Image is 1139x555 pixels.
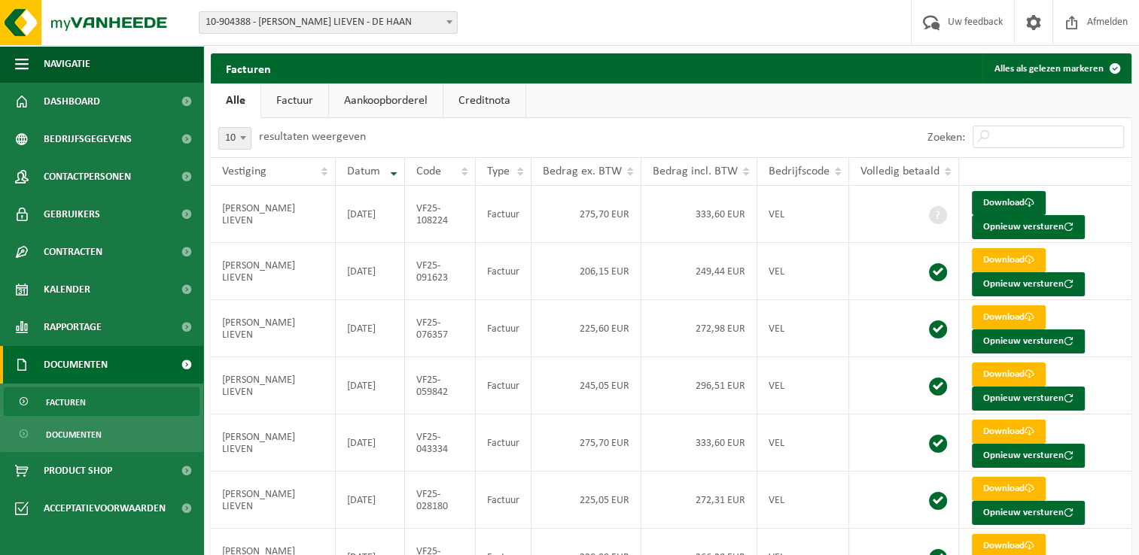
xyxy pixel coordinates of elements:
button: Opnieuw versturen [972,387,1085,411]
td: Factuur [476,414,531,472]
td: 333,60 EUR [641,186,757,243]
span: Navigatie [44,45,90,83]
span: 10 [219,128,251,149]
td: 249,44 EUR [641,243,757,300]
button: Opnieuw versturen [972,501,1085,525]
span: Documenten [44,346,108,384]
span: Facturen [46,388,86,417]
td: Factuur [476,186,531,243]
td: VEL [757,186,849,243]
span: Bedrag incl. BTW [653,165,738,177]
span: Dashboard [44,83,100,120]
span: Type [487,165,510,177]
h2: Facturen [211,53,286,83]
span: Acceptatievoorwaarden [44,490,166,527]
td: 275,70 EUR [531,186,641,243]
a: Download [972,420,1046,444]
button: Alles als gelezen markeren [982,53,1130,83]
span: Vestiging [222,165,266,177]
a: Download [972,362,1046,387]
td: [DATE] [336,186,405,243]
span: 10-904388 - CASANOVA - ELEWAUT LIEVEN - DE HAAN [199,11,458,34]
td: VF25-076357 [405,300,476,357]
td: Factuur [476,357,531,414]
span: 10-904388 - CASANOVA - ELEWAUT LIEVEN - DE HAAN [199,12,457,33]
span: Bedrijfsgegevens [44,120,132,158]
td: VF25-043334 [405,414,476,472]
span: 10 [218,127,251,150]
button: Opnieuw versturen [972,329,1085,353]
span: Bedrijfscode [769,165,830,177]
span: Contactpersonen [44,158,131,196]
td: [PERSON_NAME] LIEVEN [211,300,336,357]
td: [DATE] [336,472,405,529]
td: [PERSON_NAME] LIEVEN [211,243,336,300]
a: Aankoopborderel [329,83,443,118]
td: 333,60 EUR [641,414,757,472]
td: [DATE] [336,300,405,357]
td: [DATE] [336,243,405,300]
span: Contracten [44,233,102,271]
span: Product Shop [44,452,112,490]
td: [PERSON_NAME] LIEVEN [211,186,336,243]
td: VF25-059842 [405,357,476,414]
td: Factuur [476,300,531,357]
span: Documenten [46,420,102,449]
td: VF25-108224 [405,186,476,243]
td: VEL [757,243,849,300]
td: 275,70 EUR [531,414,641,472]
td: 272,31 EUR [641,472,757,529]
a: Documenten [4,420,199,448]
button: Opnieuw versturen [972,444,1085,468]
a: Creditnota [443,83,525,118]
td: Factuur [476,243,531,300]
td: VF25-028180 [405,472,476,529]
a: Download [972,477,1046,501]
span: Volledig betaald [860,165,940,177]
a: Alle [211,83,260,118]
a: Factuur [261,83,328,118]
span: Kalender [44,271,90,308]
td: VEL [757,300,849,357]
td: 296,51 EUR [641,357,757,414]
td: 225,60 EUR [531,300,641,357]
td: [DATE] [336,357,405,414]
span: Code [416,165,441,177]
span: Bedrag ex. BTW [543,165,622,177]
span: Datum [347,165,380,177]
a: Facturen [4,387,199,416]
a: Download [972,191,1046,215]
span: Gebruikers [44,196,100,233]
td: VEL [757,357,849,414]
td: [PERSON_NAME] LIEVEN [211,357,336,414]
button: Opnieuw versturen [972,215,1085,239]
td: 206,15 EUR [531,243,641,300]
td: 245,05 EUR [531,357,641,414]
td: VEL [757,414,849,472]
td: [PERSON_NAME] LIEVEN [211,414,336,472]
td: Factuur [476,472,531,529]
a: Download [972,248,1046,272]
td: [DATE] [336,414,405,472]
td: 272,98 EUR [641,300,757,357]
td: VEL [757,472,849,529]
button: Opnieuw versturen [972,272,1085,296]
label: Zoeken: [927,132,965,144]
td: [PERSON_NAME] LIEVEN [211,472,336,529]
td: VF25-091623 [405,243,476,300]
span: Rapportage [44,308,102,346]
td: 225,05 EUR [531,472,641,529]
a: Download [972,305,1046,329]
label: resultaten weergeven [259,131,366,143]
